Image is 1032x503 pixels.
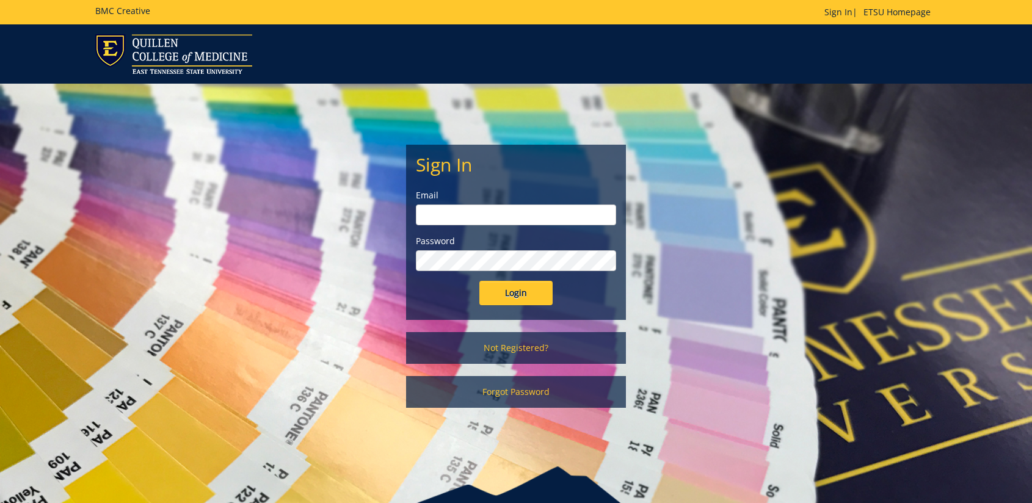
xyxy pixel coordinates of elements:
[406,332,626,364] a: Not Registered?
[416,154,616,175] h2: Sign In
[416,235,616,247] label: Password
[857,6,937,18] a: ETSU Homepage
[95,6,150,15] h5: BMC Creative
[95,34,252,74] img: ETSU logo
[416,189,616,201] label: Email
[824,6,852,18] a: Sign In
[406,376,626,408] a: Forgot Password
[824,6,937,18] p: |
[479,281,553,305] input: Login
